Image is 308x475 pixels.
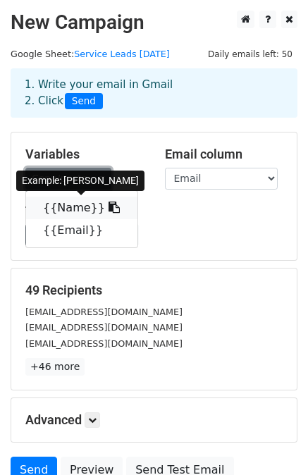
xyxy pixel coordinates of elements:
h5: 49 Recipients [25,283,283,298]
small: Google Sheet: [11,49,170,59]
a: {{Email}} [26,219,137,242]
iframe: Chat Widget [238,407,308,475]
div: Example: [PERSON_NAME] [16,171,144,191]
a: +46 more [25,358,85,376]
span: Send [65,93,103,110]
a: {{Name}} [26,197,137,219]
a: Service Leads [DATE] [74,49,170,59]
span: Daily emails left: 50 [203,47,297,62]
div: 1. Write your email in Gmail 2. Click [14,77,294,109]
small: [EMAIL_ADDRESS][DOMAIN_NAME] [25,338,183,349]
small: [EMAIL_ADDRESS][DOMAIN_NAME] [25,307,183,317]
small: [EMAIL_ADDRESS][DOMAIN_NAME] [25,322,183,333]
h5: Variables [25,147,144,162]
h5: Email column [165,147,283,162]
h5: Advanced [25,412,283,428]
a: Daily emails left: 50 [203,49,297,59]
h2: New Campaign [11,11,297,35]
